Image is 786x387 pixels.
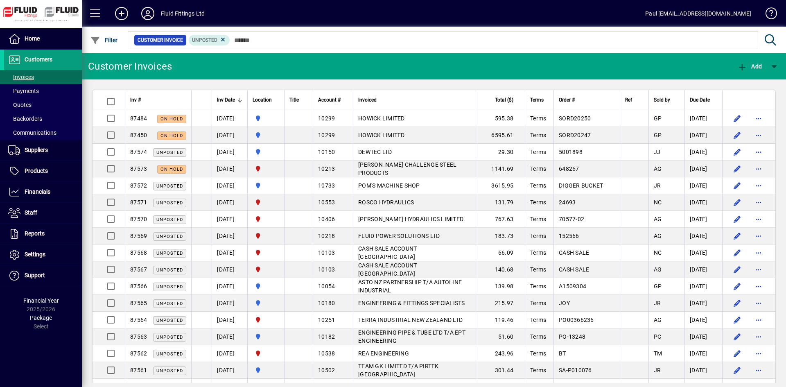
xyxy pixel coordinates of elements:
[212,244,247,261] td: [DATE]
[530,149,546,155] span: Terms
[654,317,662,323] span: AG
[559,165,579,172] span: 648267
[130,182,147,189] span: 87572
[654,333,662,340] span: PC
[654,283,662,290] span: GP
[8,88,39,94] span: Payments
[530,283,546,290] span: Terms
[4,244,82,265] a: Settings
[752,179,765,192] button: More options
[253,248,279,257] span: CHRISTCHURCH
[318,95,348,104] div: Account #
[731,112,744,125] button: Edit
[253,198,279,207] span: CHRISTCHURCH
[495,95,513,104] span: Total ($)
[559,199,576,206] span: 24693
[559,95,575,104] span: Order #
[358,115,405,122] span: HOWICK LIMITED
[654,216,662,222] span: AG
[690,95,717,104] div: Due Date
[318,233,335,239] span: 10218
[253,299,279,308] span: AUCKLAND
[476,110,525,127] td: 595.38
[156,368,183,373] span: Unposted
[156,183,183,189] span: Unposted
[212,295,247,312] td: [DATE]
[358,279,462,294] span: ASTO NZ PARTNERSHIP T/A AUTOLINE INDUSTRIAL
[476,161,525,177] td: 1141.69
[752,364,765,377] button: More options
[731,213,744,226] button: Edit
[4,265,82,286] a: Support
[318,300,335,306] span: 10180
[530,367,546,373] span: Terms
[731,263,744,276] button: Edit
[476,194,525,211] td: 131.79
[212,261,247,278] td: [DATE]
[4,161,82,181] a: Products
[289,95,308,104] div: Title
[130,317,147,323] span: 87564
[318,115,335,122] span: 10299
[156,217,183,222] span: Unposted
[318,333,335,340] span: 10182
[253,366,279,375] span: AUCKLAND
[253,95,279,104] div: Location
[559,300,570,306] span: JOY
[731,280,744,293] button: Edit
[4,29,82,49] a: Home
[684,328,722,345] td: [DATE]
[476,177,525,194] td: 3615.95
[156,318,183,323] span: Unposted
[476,312,525,328] td: 119.46
[4,140,82,161] a: Suppliers
[476,261,525,278] td: 140.68
[731,246,744,259] button: Edit
[253,215,279,224] span: CHRISTCHURCH
[530,95,544,104] span: Terms
[130,350,147,357] span: 87562
[476,244,525,261] td: 66.09
[684,211,722,228] td: [DATE]
[559,182,603,189] span: DIGGER BUCKET
[212,345,247,362] td: [DATE]
[25,167,48,174] span: Products
[530,300,546,306] span: Terms
[559,350,566,357] span: BT
[731,330,744,343] button: Edit
[212,144,247,161] td: [DATE]
[4,224,82,244] a: Reports
[476,345,525,362] td: 243.96
[476,127,525,144] td: 6595.61
[530,233,546,239] span: Terms
[476,228,525,244] td: 183.73
[654,95,670,104] span: Sold by
[318,367,335,373] span: 10502
[156,150,183,155] span: Unposted
[130,367,147,373] span: 87561
[559,266,589,273] span: CASH SALE
[476,144,525,161] td: 29.30
[358,350,409,357] span: REA ENGINEERING
[559,233,579,239] span: 152566
[530,182,546,189] span: Terms
[289,95,299,104] span: Title
[684,161,722,177] td: [DATE]
[752,313,765,326] button: More options
[253,114,279,123] span: AUCKLAND
[731,364,744,377] button: Edit
[559,115,591,122] span: SORD20250
[752,280,765,293] button: More options
[684,362,722,379] td: [DATE]
[4,126,82,140] a: Communications
[25,188,50,195] span: Financials
[625,95,632,104] span: Ref
[752,246,765,259] button: More options
[212,127,247,144] td: [DATE]
[559,317,594,323] span: PO00366236
[156,301,183,306] span: Unposted
[156,251,183,256] span: Unposted
[212,362,247,379] td: [DATE]
[253,265,279,274] span: CHRISTCHURCH
[358,149,392,155] span: DEWTEC LTD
